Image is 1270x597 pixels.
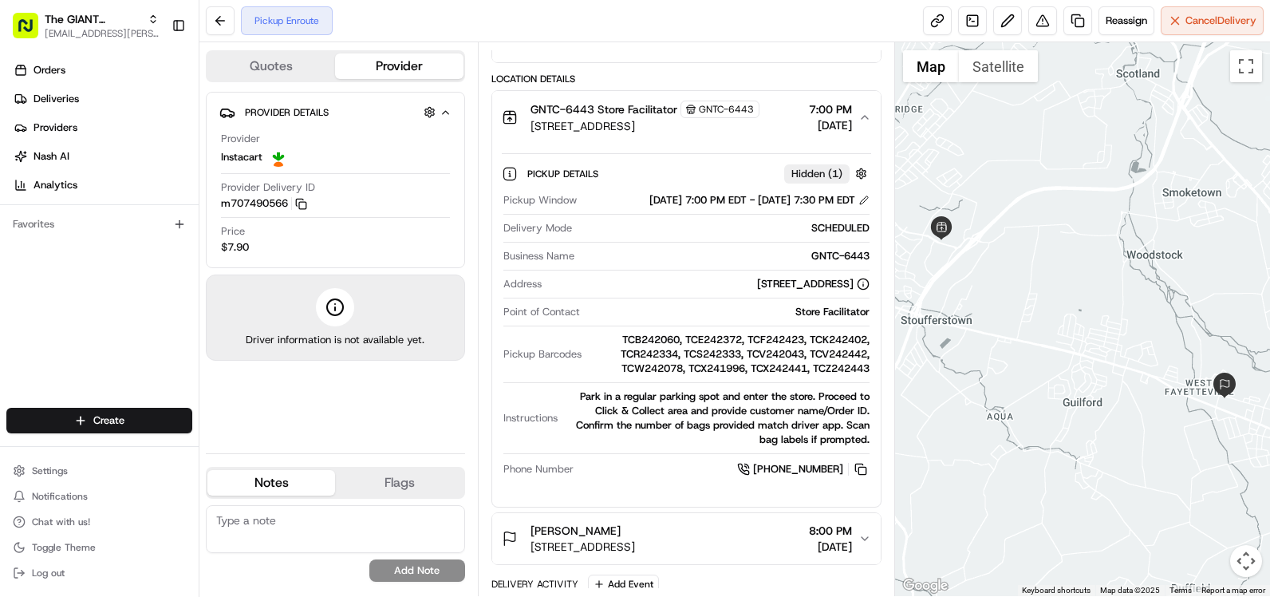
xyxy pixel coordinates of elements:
[34,121,77,135] span: Providers
[207,470,335,496] button: Notes
[159,271,193,283] span: Pylon
[207,53,335,79] button: Quotes
[581,249,870,263] div: GNTC-6443
[221,180,315,195] span: Provider Delivery ID
[530,118,759,134] span: [STREET_ADDRESS]
[527,168,601,180] span: Pickup Details
[503,193,577,208] span: Pickup Window
[1022,585,1091,596] button: Keyboard shortcuts
[335,470,463,496] button: Flags
[6,115,199,140] a: Providers
[530,101,677,117] span: GNTC-6443 Store Facilitator
[791,167,842,181] span: Hidden ( 1 )
[221,132,260,146] span: Provider
[899,575,952,596] a: Open this area in Google Maps (opens a new window)
[1230,50,1262,82] button: Toggle fullscreen view
[1201,586,1265,595] a: Report a map error
[269,148,288,167] img: profile_instacart_ahold_partner.png
[492,91,881,144] button: GNTC-6443 Store FacilitatorGNTC-6443[STREET_ADDRESS]7:00 PM[DATE]
[16,152,45,181] img: 1736555255976-a54dd68f-1ca7-489b-9aae-adbdc363a1c4
[588,333,870,376] div: TCB242060, TCE242372, TCF242423, TCK242402, TCR242334, TCS242333, TCV242043, TCV242442, TCW242078...
[34,178,77,192] span: Analytics
[6,6,165,45] button: The GIANT Company[EMAIL_ADDRESS][PERSON_NAME][DOMAIN_NAME]
[246,333,424,347] span: Driver information is not available yet.
[135,233,148,246] div: 💻
[32,465,68,477] span: Settings
[491,578,578,591] div: Delivery Activity
[54,168,202,181] div: We're available if you need us!
[649,193,870,208] div: [DATE] 7:00 PM EDT - [DATE] 7:30 PM EDT
[503,411,558,425] span: Instructions
[503,462,574,476] span: Phone Number
[10,225,128,254] a: 📗Knowledge Base
[737,461,870,478] a: [PHONE_NUMBER]
[34,149,69,164] span: Nash AI
[503,221,572,235] span: Delivery Mode
[809,117,852,133] span: [DATE]
[271,157,290,176] button: Start new chat
[959,50,1038,82] button: Show satellite imagery
[503,305,580,319] span: Point of Contact
[6,460,192,482] button: Settings
[753,462,843,476] span: [PHONE_NUMBER]
[112,270,193,283] a: Powered byPylon
[32,567,65,579] span: Log out
[899,575,952,596] img: Google
[6,511,192,533] button: Chat with us!
[219,99,452,125] button: Provider Details
[6,57,199,83] a: Orders
[6,172,199,198] a: Analytics
[699,103,754,116] span: GNTC-6443
[757,277,870,291] div: [STREET_ADDRESS]
[491,73,882,85] div: Location Details
[503,249,574,263] span: Business Name
[530,523,621,539] span: [PERSON_NAME]
[564,389,870,447] div: Park in a regular parking spot and enter the store. Proceed to Click & Collect area and provide c...
[16,16,48,48] img: Nash
[6,144,199,169] a: Nash AI
[151,231,256,247] span: API Documentation
[32,490,88,503] span: Notifications
[45,27,159,40] button: [EMAIL_ADDRESS][PERSON_NAME][DOMAIN_NAME]
[903,50,959,82] button: Show street map
[335,53,463,79] button: Provider
[221,196,307,211] button: m707490566
[6,408,192,433] button: Create
[1169,586,1192,595] a: Terms
[128,225,262,254] a: 💻API Documentation
[578,221,870,235] div: SCHEDULED
[586,305,870,319] div: Store Facilitator
[16,233,29,246] div: 📗
[1161,6,1264,35] button: CancelDelivery
[809,539,852,555] span: [DATE]
[784,164,871,184] button: Hidden (1)
[16,64,290,89] p: Welcome 👋
[1106,14,1147,28] span: Reassign
[34,63,65,77] span: Orders
[32,231,122,247] span: Knowledge Base
[32,516,90,528] span: Chat with us!
[6,536,192,559] button: Toggle Theme
[32,541,96,554] span: Toggle Theme
[54,152,262,168] div: Start new chat
[93,413,124,428] span: Create
[503,347,582,362] span: Pickup Barcodes
[6,562,192,584] button: Log out
[41,103,263,120] input: Clear
[245,106,329,119] span: Provider Details
[34,92,79,106] span: Deliveries
[1185,14,1256,28] span: Cancel Delivery
[45,11,141,27] button: The GIANT Company
[6,212,192,237] div: Favorites
[6,485,192,508] button: Notifications
[503,277,542,291] span: Address
[6,86,199,112] a: Deliveries
[809,101,852,117] span: 7:00 PM
[221,240,249,255] span: $7.90
[530,539,635,555] span: [STREET_ADDRESS]
[221,150,262,164] span: Instacart
[492,513,881,564] button: [PERSON_NAME][STREET_ADDRESS]8:00 PM[DATE]
[809,523,852,539] span: 8:00 PM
